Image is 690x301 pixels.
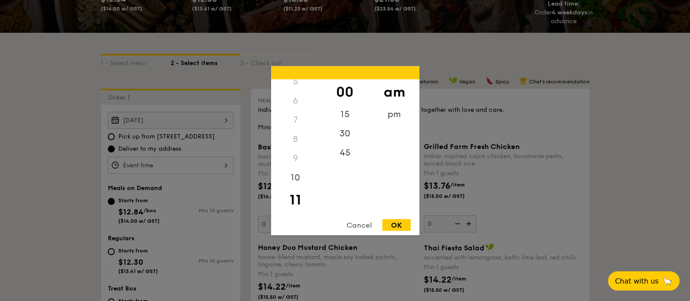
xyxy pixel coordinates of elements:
div: OK [382,219,411,231]
div: 45 [320,143,370,162]
span: Chat with us [615,277,659,285]
div: pm [370,104,419,124]
div: 6 [271,91,320,110]
div: 7 [271,110,320,129]
div: 15 [320,104,370,124]
div: 30 [320,124,370,143]
div: 00 [320,79,370,104]
button: Chat with us🦙 [608,271,680,291]
div: 10 [271,168,320,187]
span: 🦙 [662,276,673,286]
div: 11 [271,187,320,212]
div: 8 [271,129,320,149]
div: Cancel [338,219,381,231]
div: 5 [271,72,320,91]
div: 9 [271,149,320,168]
div: am [370,79,419,104]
